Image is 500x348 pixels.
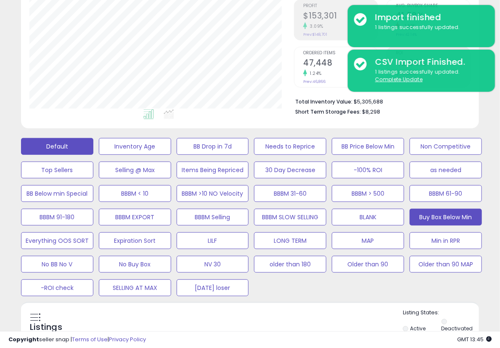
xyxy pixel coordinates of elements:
button: BBBM Selling [177,209,249,226]
small: Prev: 46,866 [303,79,325,84]
button: BLANK [332,209,404,226]
button: Non Competitive [410,138,482,155]
div: 1 listings successfully updated. [369,24,489,32]
button: -ROI check [21,279,93,296]
button: Selling @ Max [99,162,171,178]
button: older than 180 [254,256,326,273]
button: BBBM SLOW SELLING [254,209,326,226]
button: LONG TERM [254,232,326,249]
a: Privacy Policy [109,335,146,343]
button: BBBM 61-90 [410,185,482,202]
span: $8,298 [362,108,380,116]
span: Profit [303,4,378,8]
button: BBBM EXPORT [99,209,171,226]
button: as needed [410,162,482,178]
button: MAP [332,232,404,249]
button: NV 30 [177,256,249,273]
button: -100% ROI [332,162,404,178]
button: Inventory Age [99,138,171,155]
li: $5,305,688 [295,96,464,106]
small: 1.24% [307,70,322,77]
button: Items Being Repriced [177,162,249,178]
button: BBBM > 500 [332,185,404,202]
button: BB Below min Special [21,185,93,202]
span: 2025-09-14 13:45 GMT [457,335,492,343]
span: Ordered Items [303,51,378,56]
button: No BB No V [21,256,93,273]
label: Active [410,325,426,332]
button: 30 Day Decrease [254,162,326,178]
div: CSV Import Finished. [369,56,489,68]
button: BBBM < 10 [99,185,171,202]
button: SELLING AT MAX [99,279,171,296]
button: Everything OOS SORT [21,232,93,249]
span: Avg. Buybox Share [396,4,470,8]
b: Total Inventory Value: [295,98,352,105]
div: Import finished [369,11,489,24]
button: LILF [177,232,249,249]
button: BB Price Below Min [332,138,404,155]
div: seller snap | | [8,336,146,344]
a: Terms of Use [72,335,108,343]
p: Listing States: [403,309,479,317]
button: BB Drop in 7d [177,138,249,155]
button: Default [21,138,93,155]
button: Older than 90 [332,256,404,273]
div: 1 listings successfully updated. [369,68,489,84]
button: Older than 90 MAP [410,256,482,273]
button: BBBM 31-60 [254,185,326,202]
b: Short Term Storage Fees: [295,108,361,115]
u: Complete Update [375,76,423,83]
button: Buy Box Below Min [410,209,482,226]
button: No Buy Box [99,256,171,273]
h2: 47,448 [303,58,378,69]
button: Min in RPR [410,232,482,249]
button: Needs to Reprice [254,138,326,155]
strong: Copyright [8,335,39,343]
button: Expiration Sort [99,232,171,249]
small: 3.09% [307,23,323,29]
button: [DATE] loser [177,279,249,296]
button: BBBM >10 NO Velocity [177,185,249,202]
h2: $153,301 [303,11,378,22]
small: Prev: $148,701 [303,32,327,37]
label: Deactivated [442,325,473,332]
button: BBBM 91-180 [21,209,93,226]
h5: Listings [30,321,62,333]
button: Top Sellers [21,162,93,178]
